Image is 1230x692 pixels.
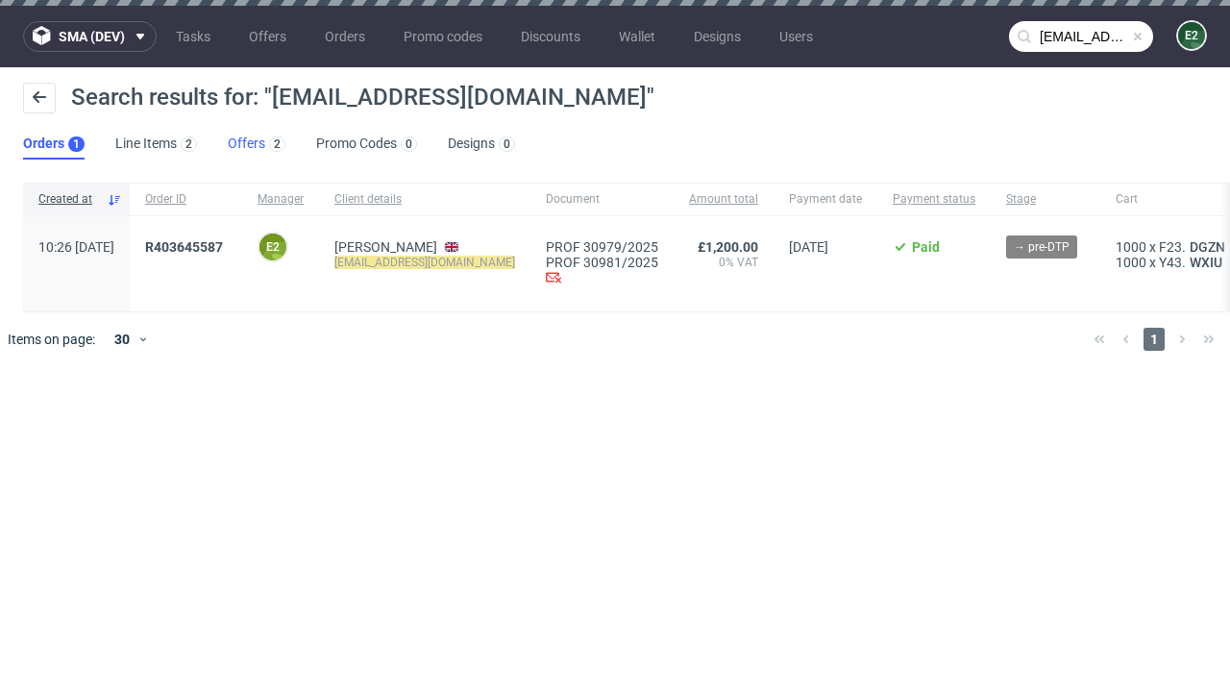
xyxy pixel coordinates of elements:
[23,21,157,52] button: sma (dev)
[1186,255,1226,270] a: WXIU
[406,137,412,151] div: 0
[185,137,192,151] div: 2
[893,191,975,208] span: Payment status
[1159,239,1186,255] span: F23.
[392,21,494,52] a: Promo codes
[145,191,227,208] span: Order ID
[768,21,824,52] a: Users
[1116,191,1229,208] span: Cart
[8,330,95,349] span: Items on page:
[698,239,758,255] span: £1,200.00
[1006,191,1085,208] span: Stage
[1186,239,1229,255] a: DGZN
[274,137,281,151] div: 2
[115,129,197,160] a: Line Items2
[789,191,862,208] span: Payment date
[228,129,285,160] a: Offers2
[448,129,515,160] a: Designs0
[546,191,658,208] span: Document
[237,21,298,52] a: Offers
[509,21,592,52] a: Discounts
[1144,328,1165,351] span: 1
[789,239,828,255] span: [DATE]
[1014,238,1070,256] span: → pre-DTP
[334,191,515,208] span: Client details
[103,326,137,353] div: 30
[145,239,227,255] a: R403645587
[59,30,125,43] span: sma (dev)
[1116,239,1146,255] span: 1000
[259,234,286,260] figcaption: e2
[38,191,99,208] span: Created at
[607,21,667,52] a: Wallet
[689,191,758,208] span: Amount total
[912,239,940,255] span: Paid
[1116,255,1229,270] div: x
[334,239,437,255] a: [PERSON_NAME]
[313,21,377,52] a: Orders
[258,191,304,208] span: Manager
[316,129,417,160] a: Promo Codes0
[71,84,654,111] span: Search results for: "[EMAIL_ADDRESS][DOMAIN_NAME]"
[1116,255,1146,270] span: 1000
[682,21,752,52] a: Designs
[546,239,658,255] a: PROF 30979/2025
[38,239,114,255] span: 10:26 [DATE]
[546,255,658,270] a: PROF 30981/2025
[73,137,80,151] div: 1
[145,239,223,255] span: R403645587
[23,129,85,160] a: Orders1
[689,255,758,270] span: 0% VAT
[334,256,515,269] mark: [EMAIL_ADDRESS][DOMAIN_NAME]
[1159,255,1186,270] span: Y43.
[1116,239,1229,255] div: x
[164,21,222,52] a: Tasks
[1178,22,1205,49] figcaption: e2
[504,137,510,151] div: 0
